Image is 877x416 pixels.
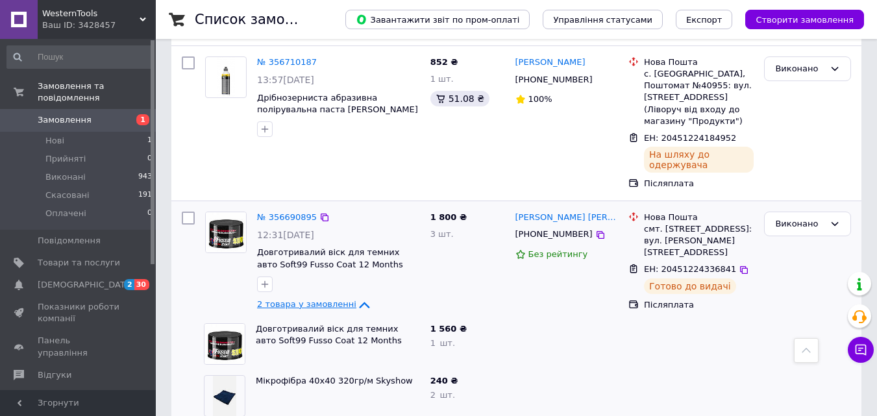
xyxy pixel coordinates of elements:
[644,278,736,294] div: Готово до видачі
[38,279,134,291] span: [DEMOGRAPHIC_DATA]
[45,171,86,183] span: Виконані
[38,235,101,247] span: Повідомлення
[528,249,588,259] span: Без рейтингу
[775,62,824,76] div: Виконано
[644,133,736,143] span: ЕН: 20451224184952
[676,10,733,29] button: Експорт
[257,299,372,309] a: 2 товара у замовленні
[134,279,149,290] span: 30
[213,376,236,416] img: Фото товару
[204,324,245,364] img: Фото товару
[195,12,327,27] h1: Список замовлень
[45,135,64,147] span: Нові
[205,212,247,253] a: Фото товару
[644,212,754,223] div: Нова Пошта
[430,324,467,334] span: 1 560 ₴
[206,212,246,252] img: Фото товару
[38,301,120,324] span: Показники роботи компанії
[205,56,247,98] a: Фото товару
[515,212,619,224] a: [PERSON_NAME] [PERSON_NAME]
[138,190,152,201] span: 191
[528,94,552,104] span: 100%
[644,299,754,311] div: Післяплата
[147,135,152,147] span: 1
[430,229,454,239] span: 3 шт.
[513,71,595,88] div: [PHONE_NUMBER]
[42,8,140,19] span: WesternTools
[136,114,149,125] span: 1
[686,15,723,25] span: Експорт
[45,190,90,201] span: Скасовані
[745,10,864,29] button: Створити замовлення
[38,257,120,269] span: Товари та послуги
[430,212,467,222] span: 1 800 ₴
[756,15,854,25] span: Створити замовлення
[257,230,314,240] span: 12:31[DATE]
[38,335,120,358] span: Панель управління
[644,264,736,274] span: ЕН: 20451224336841
[38,369,71,381] span: Відгуки
[430,338,455,348] span: 1 шт.
[644,147,754,173] div: На шляху до одержувача
[257,212,317,222] a: № 356690895
[38,80,156,104] span: Замовлення та повідомлення
[257,57,317,67] a: № 356710187
[45,208,86,219] span: Оплачені
[848,337,874,363] button: Чат з покупцем
[430,74,454,84] span: 1 шт.
[430,57,458,67] span: 852 ₴
[257,247,403,281] a: Довготривалий віск для темних авто Soft99 Fusso Coat 12 Months Protection 200 г
[256,376,413,385] a: Мікрофібра 40х40 320гр/м Skyshow
[147,208,152,219] span: 0
[553,15,652,25] span: Управління статусами
[430,376,458,385] span: 240 ₴
[124,279,134,290] span: 2
[513,226,595,243] div: [PHONE_NUMBER]
[543,10,663,29] button: Управління статусами
[38,114,92,126] span: Замовлення
[515,56,586,69] a: [PERSON_NAME]
[256,324,402,358] a: Довготривалий віск для темних авто Soft99 Fusso Coat 12 Months Protection 200 г
[644,223,754,259] div: смт. [STREET_ADDRESS]: вул. [PERSON_NAME][STREET_ADDRESS]
[644,68,754,127] div: с. [GEOGRAPHIC_DATA], Поштомат №40955: вул. [STREET_ADDRESS] (Ліворуч від входу до магазину "Прод...
[732,14,864,24] a: Створити замовлення
[138,171,152,183] span: 943
[775,217,824,231] div: Виконано
[6,45,153,69] input: Пошук
[644,56,754,68] div: Нова Пошта
[644,178,754,190] div: Післяплата
[147,153,152,165] span: 0
[217,57,235,97] img: Фото товару
[257,299,356,309] span: 2 товара у замовленні
[257,93,418,127] a: Дрібнозерниста абразивна полірувальна паста [PERSON_NAME] Chemie Fine Cut F6.01 250 мл
[430,91,489,106] div: 51.08 ₴
[430,390,455,400] span: 2 шт.
[356,14,519,25] span: Завантажити звіт по пром-оплаті
[257,75,314,85] span: 13:57[DATE]
[345,10,530,29] button: Завантажити звіт по пром-оплаті
[42,19,156,31] div: Ваш ID: 3428457
[45,153,86,165] span: Прийняті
